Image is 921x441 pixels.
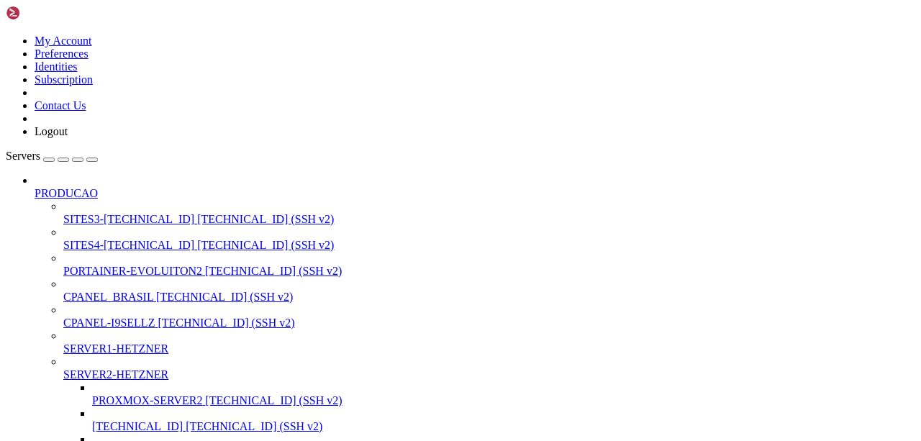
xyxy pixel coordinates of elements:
[197,239,334,251] span: [TECHNICAL_ID] (SSH v2)
[63,239,915,252] a: SITES4-[TECHNICAL_ID] [TECHNICAL_ID] (SSH v2)
[63,342,915,355] a: SERVER1-HETZNER
[63,252,915,278] li: PORTAINER-EVOLUITON2 [TECHNICAL_ID] (SSH v2)
[63,226,915,252] li: SITES4-[TECHNICAL_ID] [TECHNICAL_ID] (SSH v2)
[63,291,915,304] a: CPANEL_BRASIL [TECHNICAL_ID] (SSH v2)
[63,317,155,329] span: CPANEL-I9SELLZ
[63,342,168,355] span: SERVER1-HETZNER
[35,125,68,137] a: Logout
[92,394,915,407] a: PROXMOX-SERVER2 [TECHNICAL_ID] (SSH v2)
[35,60,78,73] a: Identities
[63,265,202,277] span: PORTAINER-EVOLUITON2
[63,368,915,381] a: SERVER2-HETZNER
[6,150,40,162] span: Servers
[92,420,183,432] span: [TECHNICAL_ID]
[63,291,153,303] span: CPANEL_BRASIL
[92,381,915,407] li: PROXMOX-SERVER2 [TECHNICAL_ID] (SSH v2)
[205,265,342,277] span: [TECHNICAL_ID] (SSH v2)
[6,150,98,162] a: Servers
[63,304,915,329] li: CPANEL-I9SELLZ [TECHNICAL_ID] (SSH v2)
[35,99,86,112] a: Contact Us
[197,213,334,225] span: [TECHNICAL_ID] (SSH v2)
[63,200,915,226] li: SITES3-[TECHNICAL_ID] [TECHNICAL_ID] (SSH v2)
[92,420,915,433] a: [TECHNICAL_ID] [TECHNICAL_ID] (SSH v2)
[63,329,915,355] li: SERVER1-HETZNER
[6,6,89,20] img: Shellngn
[63,213,194,225] span: SITES3-[TECHNICAL_ID]
[92,394,202,406] span: PROXMOX-SERVER2
[63,278,915,304] li: CPANEL_BRASIL [TECHNICAL_ID] (SSH v2)
[63,239,194,251] span: SITES4-[TECHNICAL_ID]
[92,407,915,433] li: [TECHNICAL_ID] [TECHNICAL_ID] (SSH v2)
[63,213,915,226] a: SITES3-[TECHNICAL_ID] [TECHNICAL_ID] (SSH v2)
[63,317,915,329] a: CPANEL-I9SELLZ [TECHNICAL_ID] (SSH v2)
[158,317,294,329] span: [TECHNICAL_ID] (SSH v2)
[63,265,915,278] a: PORTAINER-EVOLUITON2 [TECHNICAL_ID] (SSH v2)
[35,187,915,200] a: PRODUCAO
[63,368,168,381] span: SERVER2-HETZNER
[35,47,89,60] a: Preferences
[186,420,322,432] span: [TECHNICAL_ID] (SSH v2)
[156,291,293,303] span: [TECHNICAL_ID] (SSH v2)
[35,73,93,86] a: Subscription
[205,394,342,406] span: [TECHNICAL_ID] (SSH v2)
[35,35,92,47] a: My Account
[35,187,98,199] span: PRODUCAO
